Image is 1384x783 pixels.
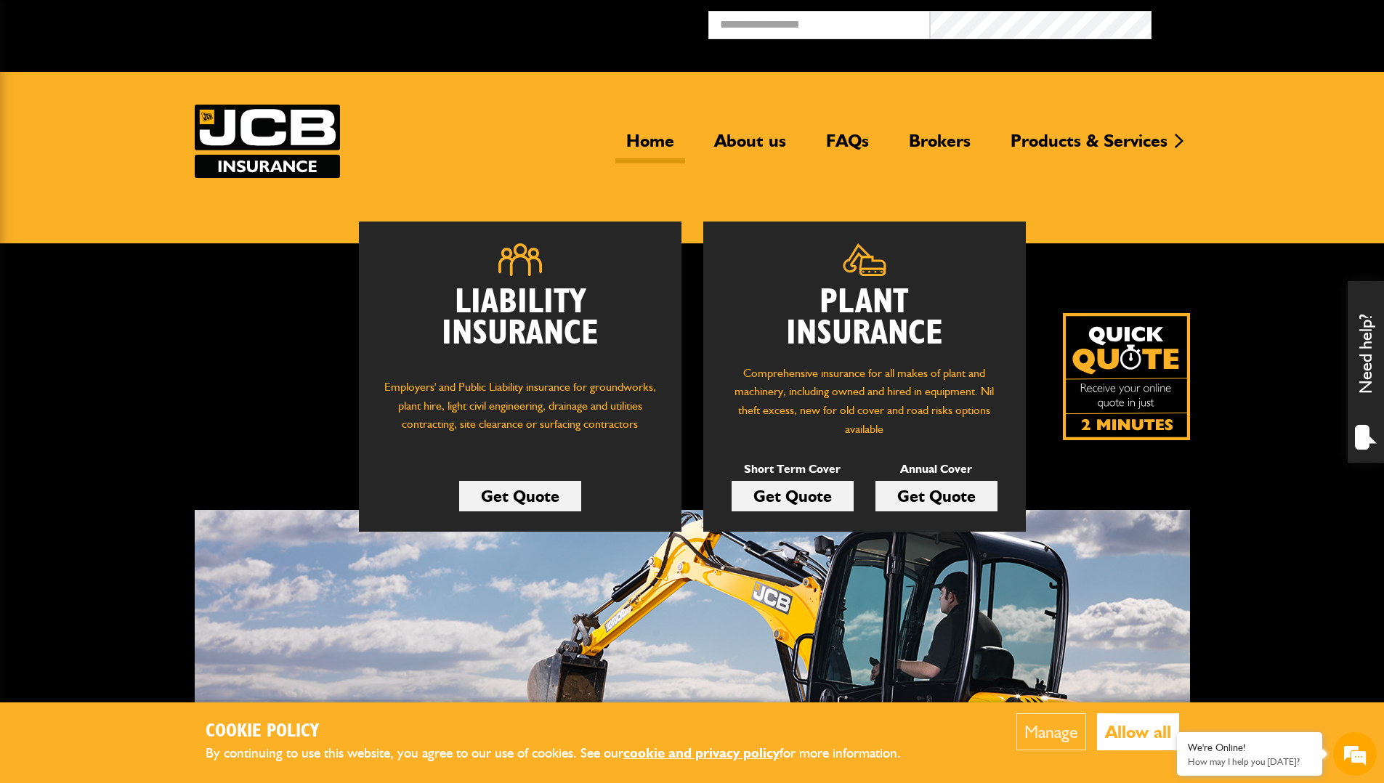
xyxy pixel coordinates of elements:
p: Short Term Cover [732,460,854,479]
button: Manage [1016,713,1086,750]
button: Broker Login [1152,11,1373,33]
a: Get Quote [875,481,997,511]
p: Annual Cover [875,460,997,479]
img: JCB Insurance Services logo [195,105,340,178]
h2: Cookie Policy [206,721,925,743]
a: JCB Insurance Services [195,105,340,178]
a: FAQs [815,130,880,163]
p: Comprehensive insurance for all makes of plant and machinery, including owned and hired in equipm... [725,364,1004,438]
a: Home [615,130,685,163]
div: Need help? [1348,281,1384,463]
a: Brokers [898,130,982,163]
h2: Liability Insurance [381,287,660,364]
a: Get your insurance quote isn just 2-minutes [1063,313,1190,440]
a: Get Quote [732,481,854,511]
a: Products & Services [1000,130,1178,163]
a: Get Quote [459,481,581,511]
button: Allow all [1097,713,1179,750]
div: We're Online! [1188,742,1311,754]
img: Quick Quote [1063,313,1190,440]
p: By continuing to use this website, you agree to our use of cookies. See our for more information. [206,742,925,765]
a: About us [703,130,797,163]
a: cookie and privacy policy [623,745,780,761]
p: Employers' and Public Liability insurance for groundworks, plant hire, light civil engineering, d... [381,378,660,447]
h2: Plant Insurance [725,287,1004,349]
p: How may I help you today? [1188,756,1311,767]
